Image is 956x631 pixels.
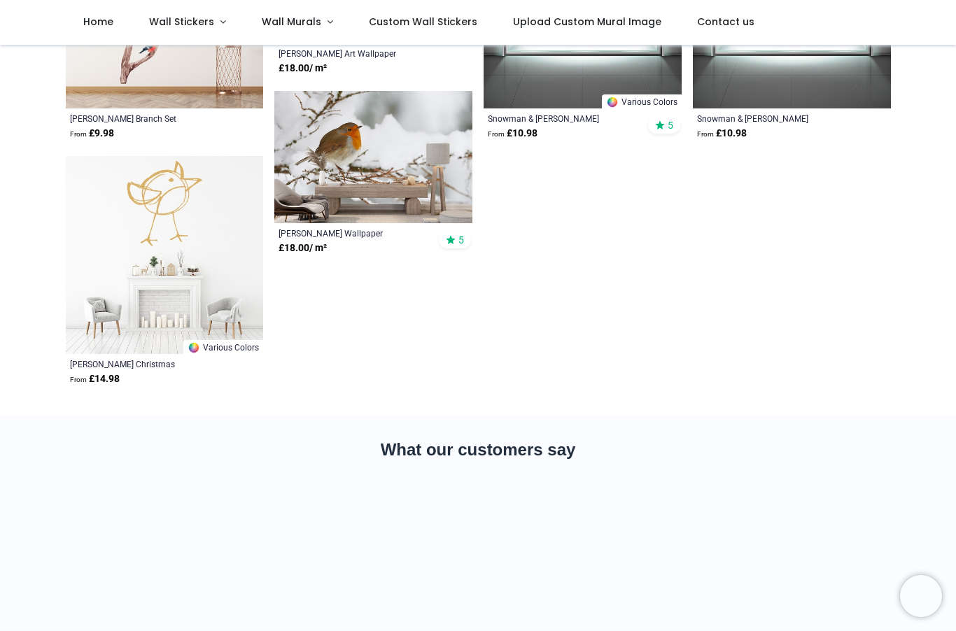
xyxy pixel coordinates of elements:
span: 5 [668,119,673,132]
img: Winter Robin Wall Mural Wallpaper [274,91,472,223]
img: Color Wheel [188,341,200,354]
a: [PERSON_NAME] Branch Set [70,113,222,124]
span: Custom Wall Stickers [369,15,477,29]
a: Various Colors [602,94,682,108]
strong: £ 18.00 / m² [279,241,327,255]
span: Home [83,15,113,29]
strong: £ 9.98 [70,127,114,141]
iframe: Customer reviews powered by Trustpilot [66,486,891,584]
img: Winter Robin Christmas Wall Sticker [66,156,264,354]
a: [PERSON_NAME] Christmas [70,358,222,369]
a: [PERSON_NAME] Wallpaper [279,227,430,239]
span: From [488,130,505,138]
span: Wall Murals [262,15,321,29]
a: [PERSON_NAME] Art Wallpaper [279,48,430,59]
a: Snowman & [PERSON_NAME] Christmas Frosted Window Sticker [697,113,849,124]
span: 5 [458,234,464,246]
h2: What our customers say [66,438,891,462]
span: From [70,376,87,383]
span: From [70,130,87,138]
a: Various Colors [183,340,263,354]
a: Snowman & [PERSON_NAME] Christmas Window Sticker [488,113,640,124]
strong: £ 14.98 [70,372,120,386]
strong: £ 18.00 / m² [279,62,327,76]
span: Wall Stickers [149,15,214,29]
span: From [697,130,714,138]
span: Upload Custom Mural Image [513,15,661,29]
img: Color Wheel [606,96,619,108]
iframe: Brevo live chat [900,575,942,617]
strong: £ 10.98 [488,127,537,141]
strong: £ 10.98 [697,127,747,141]
span: Contact us [697,15,754,29]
